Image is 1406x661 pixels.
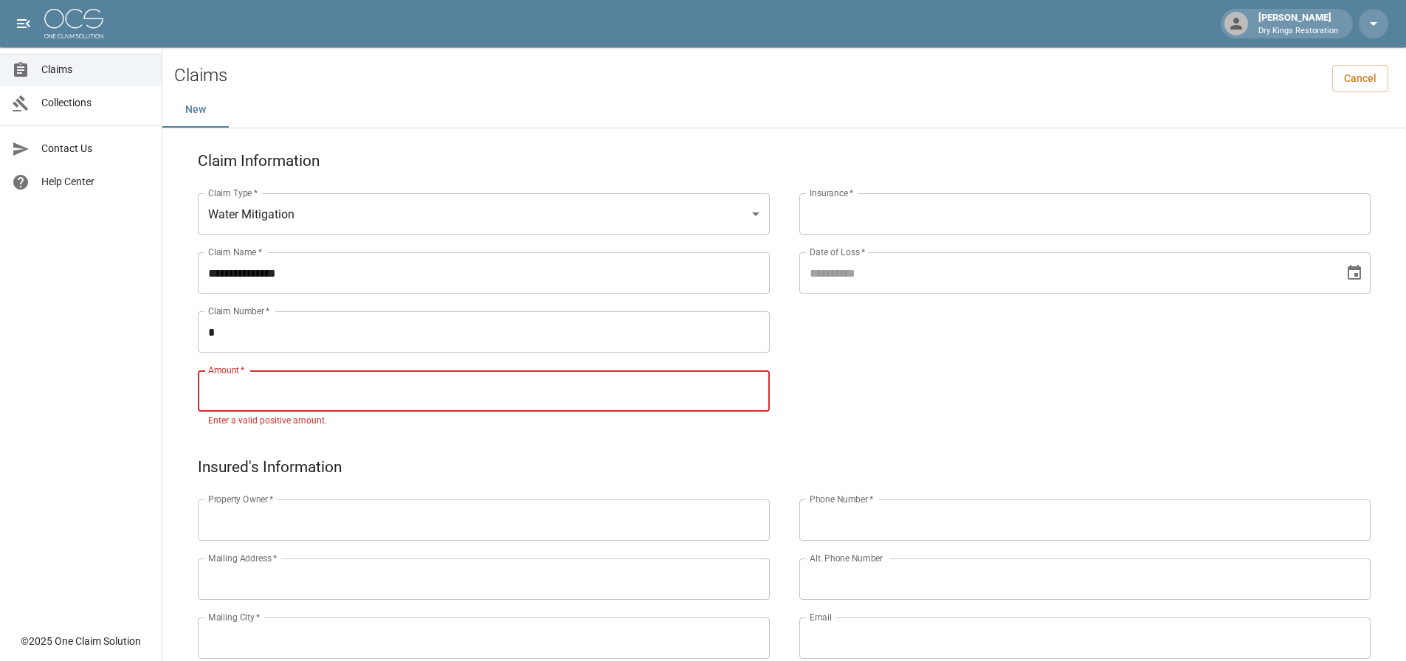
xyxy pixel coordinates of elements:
[208,246,262,258] label: Claim Name
[162,92,229,128] button: New
[1252,10,1344,37] div: [PERSON_NAME]
[44,9,103,38] img: ocs-logo-white-transparent.png
[208,364,245,376] label: Amount
[208,493,274,505] label: Property Owner
[810,187,853,199] label: Insurance
[9,9,38,38] button: open drawer
[41,174,150,190] span: Help Center
[198,193,770,235] div: Water Mitigation
[208,305,269,317] label: Claim Number
[21,634,141,648] div: © 2025 One Claim Solution
[41,141,150,156] span: Contact Us
[810,611,832,623] label: Email
[162,92,1406,128] div: dynamic tabs
[174,65,227,86] h2: Claims
[810,246,865,258] label: Date of Loss
[41,62,150,77] span: Claims
[208,187,258,199] label: Claim Type
[208,552,277,564] label: Mailing Address
[1258,25,1338,38] p: Dry Kings Restoration
[810,552,883,564] label: Alt. Phone Number
[1340,258,1369,288] button: Choose date
[208,414,759,429] p: Enter a valid positive amount.
[810,493,873,505] label: Phone Number
[41,95,150,111] span: Collections
[1332,65,1388,92] a: Cancel
[208,611,261,623] label: Mailing City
